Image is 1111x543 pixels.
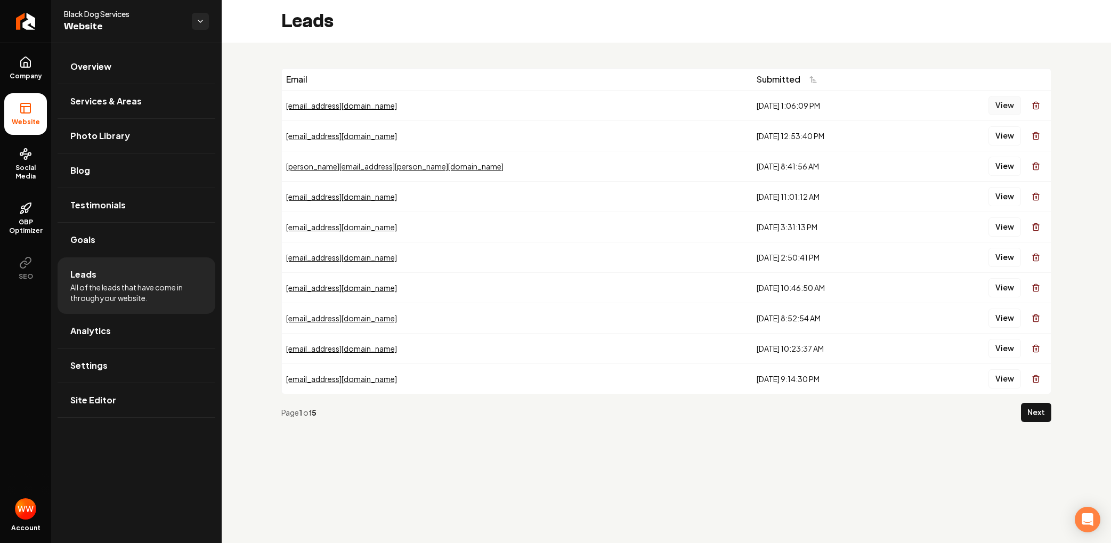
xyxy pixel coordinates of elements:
div: [DATE] 1:06:09 PM [757,100,908,111]
div: [EMAIL_ADDRESS][DOMAIN_NAME] [286,282,748,293]
a: GBP Optimizer [4,193,47,244]
div: [DATE] 2:50:41 PM [757,252,908,263]
a: Site Editor [58,383,215,417]
img: Rebolt Logo [16,13,36,30]
button: View [988,157,1021,176]
div: [DATE] 8:52:54 AM [757,313,908,323]
button: View [988,217,1021,237]
div: Open Intercom Messenger [1075,507,1100,532]
button: View [988,278,1021,297]
div: [EMAIL_ADDRESS][DOMAIN_NAME] [286,100,748,111]
span: Website [64,19,183,34]
div: [PERSON_NAME][EMAIL_ADDRESS][PERSON_NAME][DOMAIN_NAME] [286,161,748,172]
button: View [988,369,1021,388]
span: All of the leads that have come in through your website. [70,282,202,303]
span: Settings [70,359,108,372]
a: Social Media [4,139,47,189]
div: [EMAIL_ADDRESS][DOMAIN_NAME] [286,131,748,141]
a: Goals [58,223,215,257]
div: [DATE] 8:41:56 AM [757,161,908,172]
span: Overview [70,60,111,73]
button: View [988,126,1021,145]
button: Submitted [757,70,824,89]
span: Site Editor [70,394,116,407]
span: SEO [14,272,37,281]
strong: 5 [312,408,317,417]
div: [EMAIL_ADDRESS][DOMAIN_NAME] [286,343,748,354]
button: View [988,248,1021,267]
span: Social Media [4,164,47,181]
button: View [988,187,1021,206]
a: Photo Library [58,119,215,153]
a: Services & Areas [58,84,215,118]
div: [EMAIL_ADDRESS][DOMAIN_NAME] [286,313,748,323]
a: Overview [58,50,215,84]
div: [EMAIL_ADDRESS][DOMAIN_NAME] [286,374,748,384]
button: SEO [4,248,47,289]
a: Blog [58,153,215,188]
button: View [988,96,1021,115]
div: [DATE] 3:31:13 PM [757,222,908,232]
span: Testimonials [70,199,126,212]
div: [DATE] 12:53:40 PM [757,131,908,141]
span: Company [5,72,46,80]
h2: Leads [281,11,334,32]
button: View [988,309,1021,328]
a: Testimonials [58,188,215,222]
a: Company [4,47,47,89]
span: Website [7,118,44,126]
button: Open user button [15,498,36,520]
div: [DATE] 10:46:50 AM [757,282,908,293]
div: [EMAIL_ADDRESS][DOMAIN_NAME] [286,252,748,263]
div: [DATE] 9:14:30 PM [757,374,908,384]
a: Analytics [58,314,215,348]
button: Next [1021,403,1051,422]
a: Settings [58,349,215,383]
span: Goals [70,233,95,246]
div: [EMAIL_ADDRESS][DOMAIN_NAME] [286,191,748,202]
span: Analytics [70,325,111,337]
span: Photo Library [70,129,130,142]
div: Email [286,73,748,86]
span: Blog [70,164,90,177]
span: Black Dog Services [64,9,183,19]
span: Services & Areas [70,95,142,108]
span: Leads [70,268,96,281]
div: [DATE] 10:23:37 AM [757,343,908,354]
span: Account [11,524,40,532]
strong: 1 [299,408,303,417]
div: [DATE] 11:01:12 AM [757,191,908,202]
button: View [988,339,1021,358]
span: Page [281,408,299,417]
span: Submitted [757,73,800,86]
span: of [303,408,312,417]
span: GBP Optimizer [4,218,47,235]
img: Warner Wright [15,498,36,520]
div: [EMAIL_ADDRESS][DOMAIN_NAME] [286,222,748,232]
